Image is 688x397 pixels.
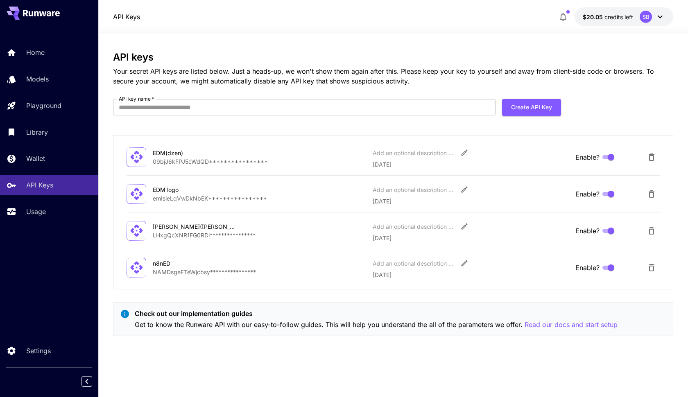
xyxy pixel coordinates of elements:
[373,259,455,268] div: Add an optional description or comment
[640,11,652,23] div: SB
[113,52,673,63] h3: API keys
[643,149,660,165] button: Delete API Key
[153,259,235,268] div: n8nED
[26,101,61,111] p: Playground
[373,234,569,242] p: [DATE]
[26,47,45,57] p: Home
[373,222,455,231] div: Add an optional description or comment
[643,186,660,202] button: Delete API Key
[26,180,53,190] p: API Keys
[575,152,600,162] span: Enable?
[373,160,569,169] p: [DATE]
[113,66,673,86] p: Your secret API keys are listed below. Just a heads-up, we won't show them again after this. Plea...
[575,7,673,26] button: $20.0515SB
[575,189,600,199] span: Enable?
[373,185,455,194] div: Add an optional description or comment
[153,185,235,194] div: EDM logo
[26,74,49,84] p: Models
[373,197,569,205] p: [DATE]
[135,320,618,330] p: Get to know the Runware API with our easy-to-follow guides. This will help you understand the all...
[604,14,633,20] span: credits left
[88,374,98,389] div: Collapse sidebar
[373,149,455,157] div: Add an optional description or comment
[583,13,633,21] div: $20.0515
[575,226,600,236] span: Enable?
[643,223,660,239] button: Delete API Key
[135,309,618,318] p: Check out our implementation guides
[153,222,235,231] div: [PERSON_NAME]([PERSON_NAME])
[26,207,46,217] p: Usage
[575,263,600,273] span: Enable?
[26,127,48,137] p: Library
[457,256,472,271] button: Edit
[119,95,154,102] label: API key name
[81,376,92,387] button: Collapse sidebar
[525,320,618,330] button: Read our docs and start setup
[457,182,472,197] button: Edit
[583,14,604,20] span: $20.05
[643,259,660,276] button: Delete API Key
[457,145,472,160] button: Edit
[457,219,472,234] button: Edit
[113,12,140,22] a: API Keys
[153,149,235,157] div: EDM(dzen)
[113,12,140,22] nav: breadcrumb
[502,99,561,116] button: Create API Key
[26,153,45,163] p: Wallet
[373,271,569,279] p: [DATE]
[26,346,51,356] p: Settings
